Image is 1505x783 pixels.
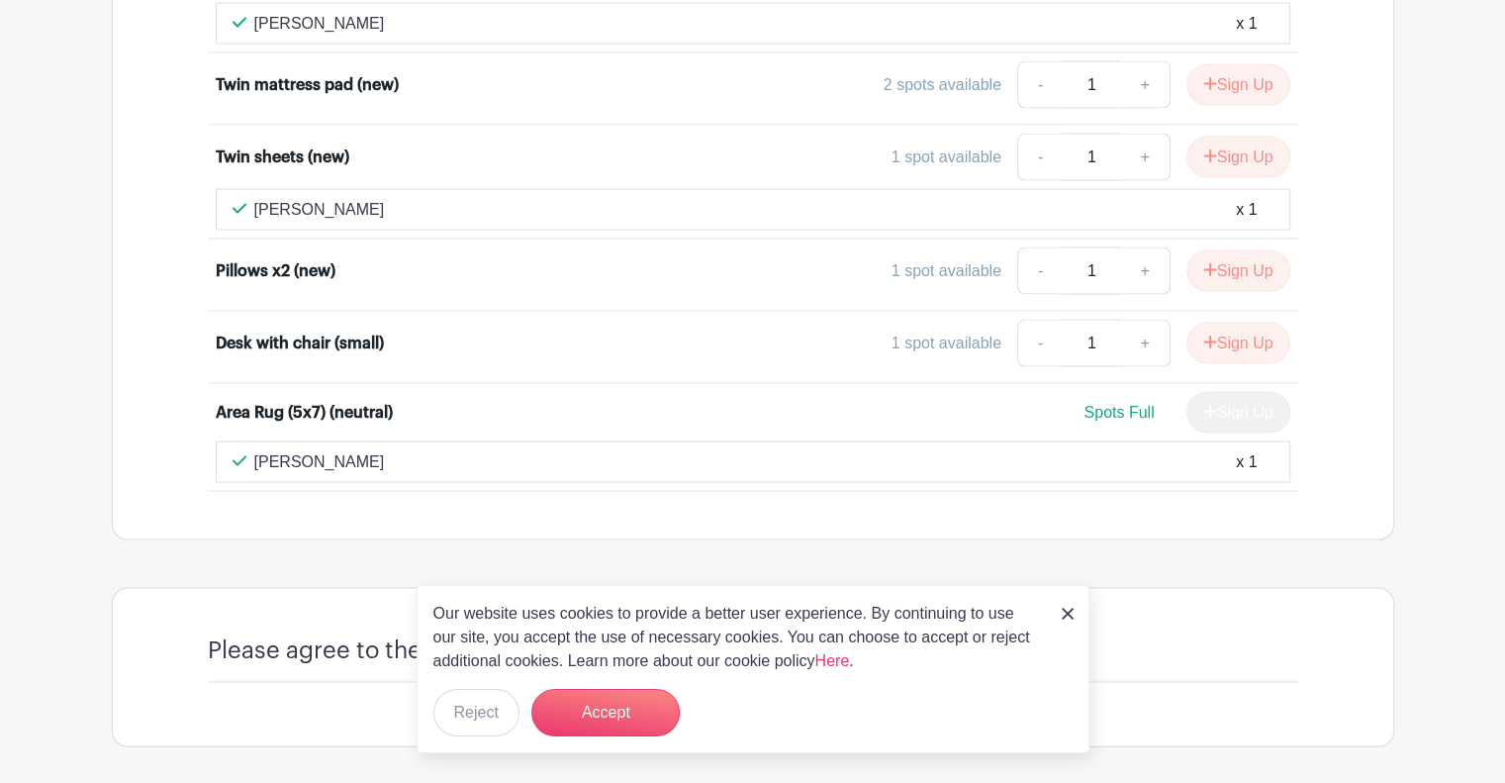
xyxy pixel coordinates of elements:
[892,332,1001,355] div: 1 spot available
[892,146,1001,169] div: 1 spot available
[1120,61,1170,109] a: +
[216,401,393,425] div: Area Rug (5x7) (neutral)
[1062,608,1074,620] img: close_button-5f87c8562297e5c2d7936805f587ecaba9071eb48480494691a3f1689db116b3.svg
[216,73,399,97] div: Twin mattress pad (new)
[1186,64,1290,106] button: Sign Up
[1120,247,1170,295] a: +
[531,689,680,736] button: Accept
[1236,12,1257,36] div: x 1
[216,332,384,355] div: Desk with chair (small)
[815,652,850,669] a: Here
[1186,323,1290,364] button: Sign Up
[1186,250,1290,292] button: Sign Up
[208,636,646,665] h4: Please agree to the release form below:
[254,12,385,36] p: [PERSON_NAME]
[1236,198,1257,222] div: x 1
[892,259,1001,283] div: 1 spot available
[216,259,335,283] div: Pillows x2 (new)
[884,73,1001,97] div: 2 spots available
[1083,404,1154,421] span: Spots Full
[1017,247,1063,295] a: -
[1236,450,1257,474] div: x 1
[1017,320,1063,367] a: -
[1017,61,1063,109] a: -
[1120,320,1170,367] a: +
[433,602,1041,673] p: Our website uses cookies to provide a better user experience. By continuing to use our site, you ...
[433,689,519,736] button: Reject
[1017,134,1063,181] a: -
[254,198,385,222] p: [PERSON_NAME]
[254,450,385,474] p: [PERSON_NAME]
[1186,137,1290,178] button: Sign Up
[216,146,349,169] div: Twin sheets (new)
[1120,134,1170,181] a: +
